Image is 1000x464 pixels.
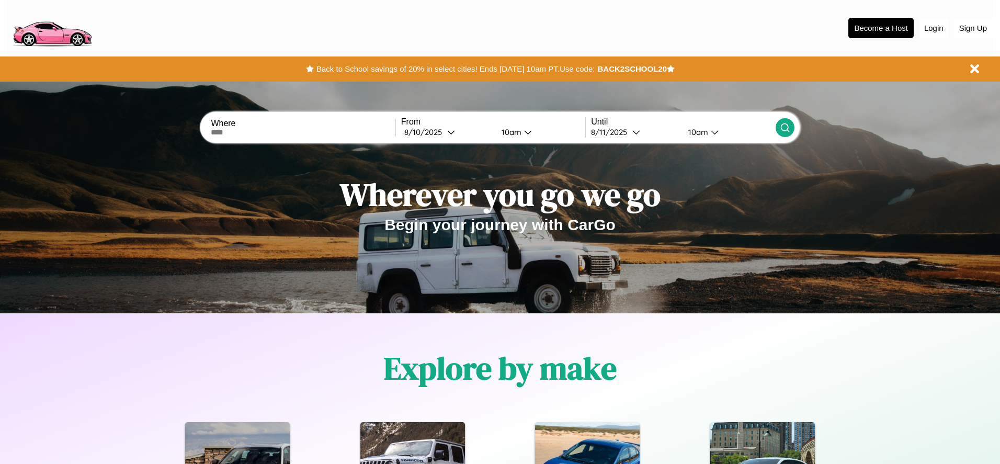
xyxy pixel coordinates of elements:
button: 10am [493,127,585,138]
div: 8 / 10 / 2025 [404,127,447,137]
button: Sign Up [954,18,992,38]
button: 8/10/2025 [401,127,493,138]
div: 10am [496,127,524,137]
div: 10am [683,127,711,137]
button: 10am [680,127,775,138]
label: Where [211,119,395,128]
label: From [401,117,585,127]
div: 8 / 11 / 2025 [591,127,632,137]
label: Until [591,117,775,127]
button: Login [919,18,949,38]
button: Become a Host [848,18,914,38]
h1: Explore by make [384,347,617,390]
button: Back to School savings of 20% in select cities! Ends [DATE] 10am PT.Use code: [314,62,597,76]
b: BACK2SCHOOL20 [597,64,667,73]
img: logo [8,5,96,49]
